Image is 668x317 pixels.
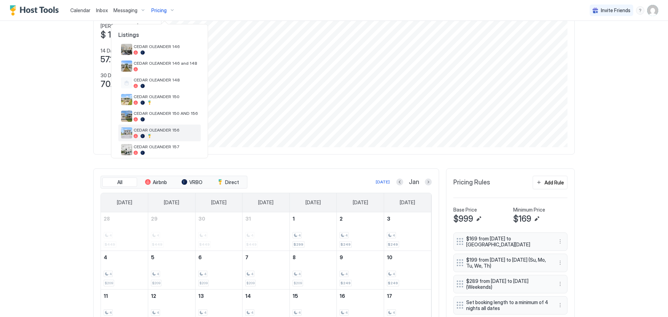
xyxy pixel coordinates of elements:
div: listing image [121,44,132,55]
div: listing image [121,61,132,72]
div: listing image [121,144,132,155]
span: CEDAR OLEANDER 156 [134,127,198,133]
span: CEDAR OLEANDER 150 AND 156 [134,111,198,116]
span: CEDAR OLEANDER 150 [134,94,198,99]
div: listing image [121,127,132,138]
span: CEDAR OLEANDER 148 [134,77,198,82]
span: CEDAR OLEANDER 146 and 148 [134,61,198,66]
span: CEDAR OLEANDER 146 [134,44,198,49]
span: CEDAR OLEANDER 157 [134,144,198,149]
div: listing image [121,111,132,122]
span: Listings [111,31,208,38]
div: listing image [121,94,132,105]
